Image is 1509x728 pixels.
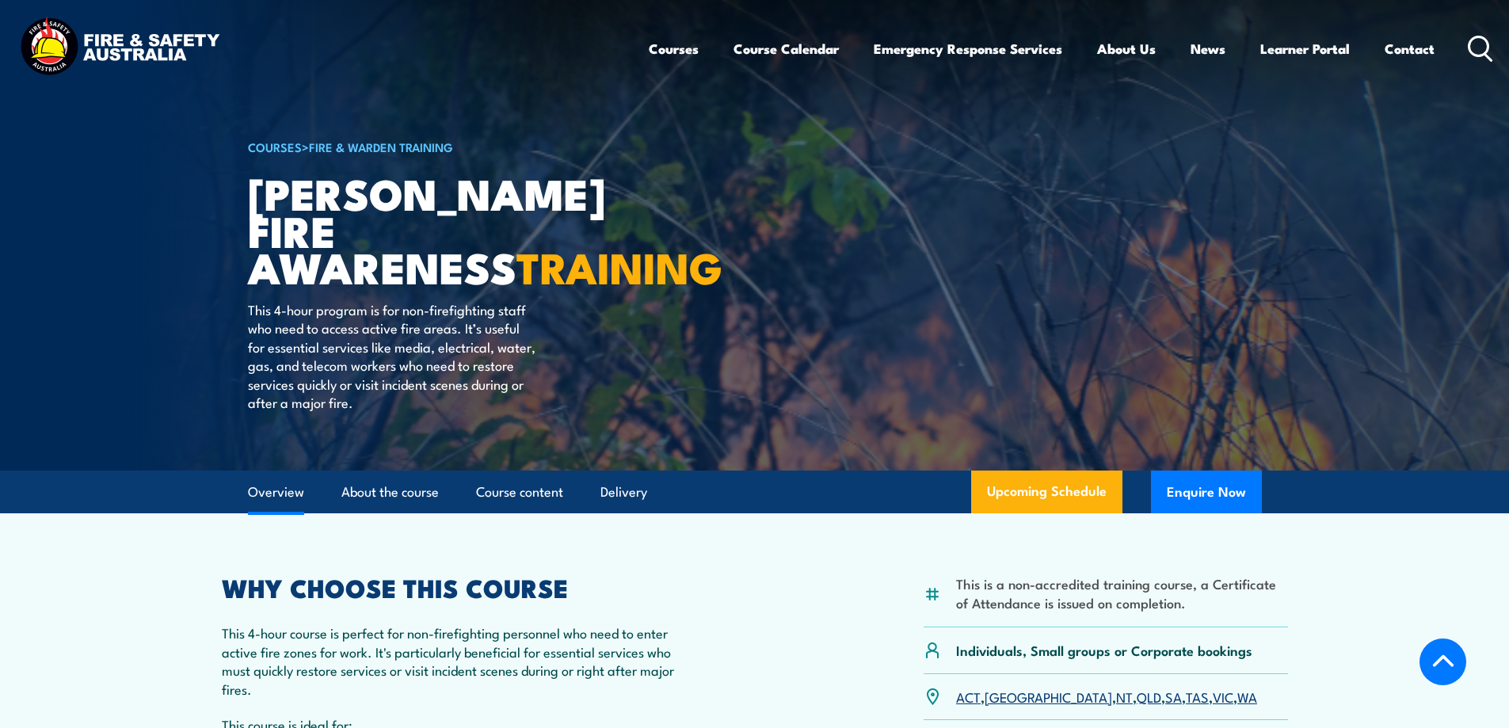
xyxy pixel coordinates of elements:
[1237,687,1257,706] a: WA
[341,471,439,513] a: About the course
[1165,687,1182,706] a: SA
[222,623,684,698] p: This 4-hour course is perfect for non-firefighting personnel who need to enter active fire zones ...
[516,233,722,299] strong: TRAINING
[1151,471,1262,513] button: Enquire Now
[649,28,699,70] a: Courses
[956,574,1288,612] li: This is a non-accredited training course, a Certificate of Attendance is issued on completion.
[248,174,639,285] h1: [PERSON_NAME] Fire Awareness
[971,471,1122,513] a: Upcoming Schedule
[222,576,684,598] h2: WHY CHOOSE THIS COURSE
[1385,28,1435,70] a: Contact
[248,471,304,513] a: Overview
[600,471,647,513] a: Delivery
[476,471,563,513] a: Course content
[956,641,1252,659] p: Individuals, Small groups or Corporate bookings
[309,138,453,155] a: Fire & Warden Training
[1137,687,1161,706] a: QLD
[1116,687,1133,706] a: NT
[1186,687,1209,706] a: TAS
[956,687,981,706] a: ACT
[248,300,537,411] p: This 4-hour program is for non-firefighting staff who need to access active fire areas. It’s usef...
[1260,28,1350,70] a: Learner Portal
[1191,28,1225,70] a: News
[248,138,302,155] a: COURSES
[1213,687,1233,706] a: VIC
[248,137,639,156] h6: >
[985,687,1112,706] a: [GEOGRAPHIC_DATA]
[956,688,1257,706] p: , , , , , , ,
[1097,28,1156,70] a: About Us
[734,28,839,70] a: Course Calendar
[874,28,1062,70] a: Emergency Response Services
